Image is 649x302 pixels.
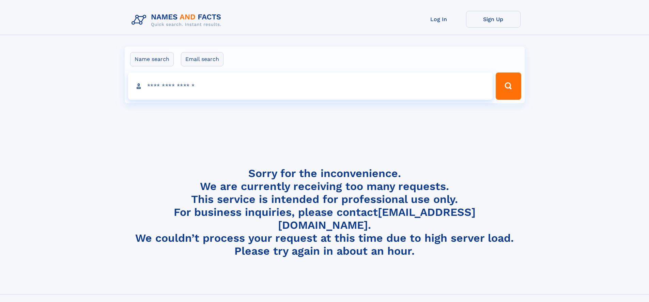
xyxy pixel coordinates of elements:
[278,206,476,232] a: [EMAIL_ADDRESS][DOMAIN_NAME]
[128,73,493,100] input: search input
[181,52,223,66] label: Email search
[496,73,521,100] button: Search Button
[129,167,521,258] h4: Sorry for the inconvenience. We are currently receiving too many requests. This service is intend...
[130,52,174,66] label: Name search
[129,11,227,29] img: Logo Names and Facts
[466,11,521,28] a: Sign Up
[412,11,466,28] a: Log In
